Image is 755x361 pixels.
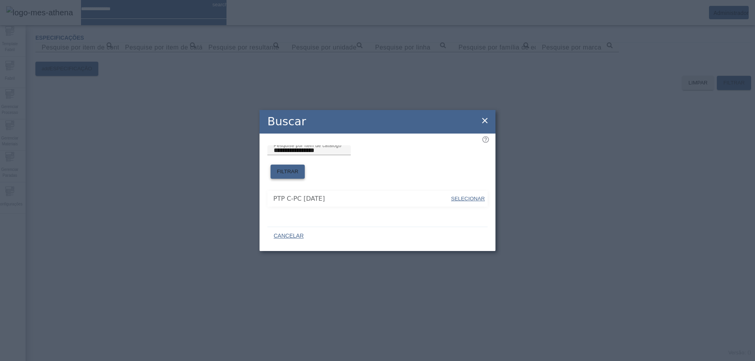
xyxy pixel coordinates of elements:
[267,229,310,243] button: CANCELAR
[451,196,485,202] span: SELECIONAR
[274,143,341,148] mat-label: Pesquise por item de catálogo
[277,168,298,176] span: FILTRAR
[450,192,486,206] button: SELECIONAR
[267,113,306,130] h2: Buscar
[273,194,450,203] span: PTP C-PC [DATE]
[274,232,304,240] span: CANCELAR
[271,165,305,179] button: FILTRAR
